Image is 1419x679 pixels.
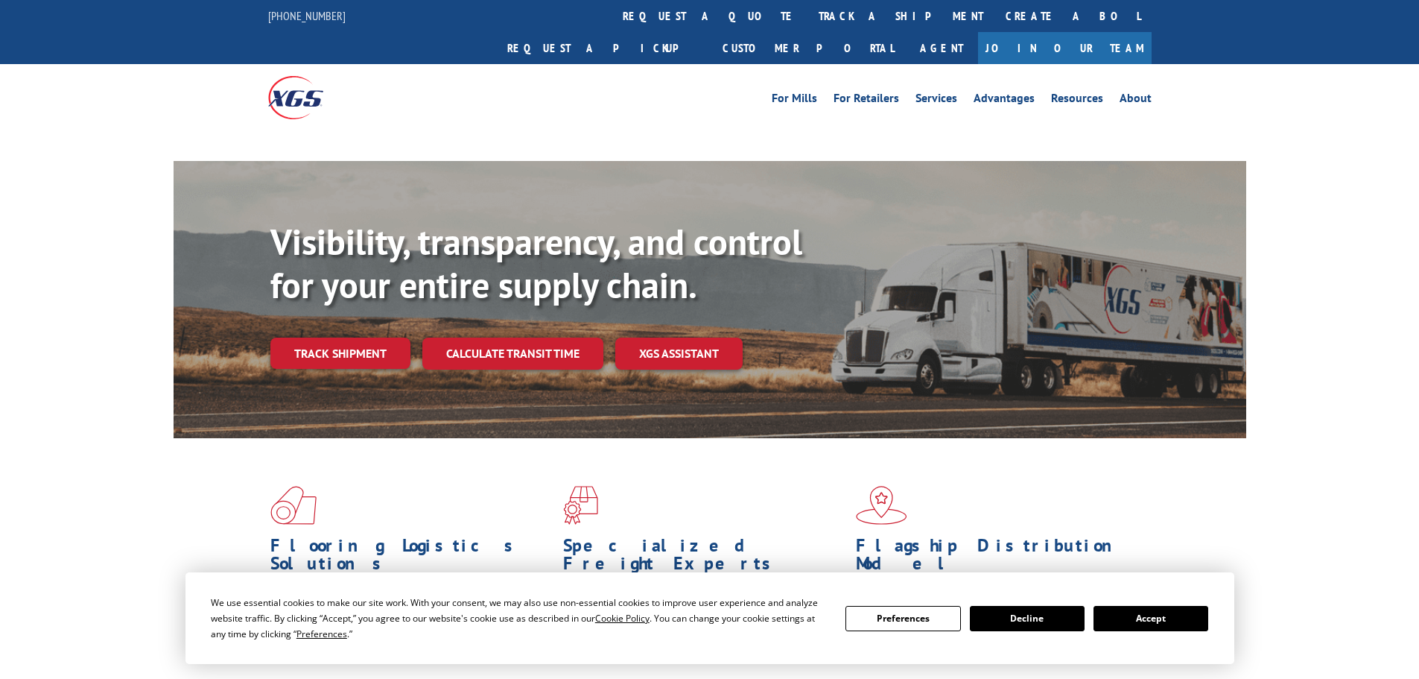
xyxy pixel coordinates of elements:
[856,537,1137,580] h1: Flagship Distribution Model
[595,612,650,625] span: Cookie Policy
[834,92,899,109] a: For Retailers
[422,338,603,370] a: Calculate transit time
[185,572,1234,664] div: Cookie Consent Prompt
[270,218,802,308] b: Visibility, transparency, and control for your entire supply chain.
[711,32,905,64] a: Customer Portal
[563,486,598,525] img: xgs-icon-focused-on-flooring-red
[845,606,960,631] button: Preferences
[270,537,552,580] h1: Flooring Logistics Solutions
[296,628,347,640] span: Preferences
[772,92,817,109] a: For Mills
[211,595,828,642] div: We use essential cookies to make our site work. With your consent, we may also use non-essential ...
[563,537,845,580] h1: Specialized Freight Experts
[978,32,1152,64] a: Join Our Team
[974,92,1035,109] a: Advantages
[905,32,978,64] a: Agent
[1051,92,1103,109] a: Resources
[1120,92,1152,109] a: About
[970,606,1085,631] button: Decline
[268,8,346,23] a: [PHONE_NUMBER]
[270,338,410,369] a: Track shipment
[856,486,907,525] img: xgs-icon-flagship-distribution-model-red
[270,486,317,525] img: xgs-icon-total-supply-chain-intelligence-red
[1093,606,1208,631] button: Accept
[915,92,957,109] a: Services
[615,338,743,370] a: XGS ASSISTANT
[496,32,711,64] a: Request a pickup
